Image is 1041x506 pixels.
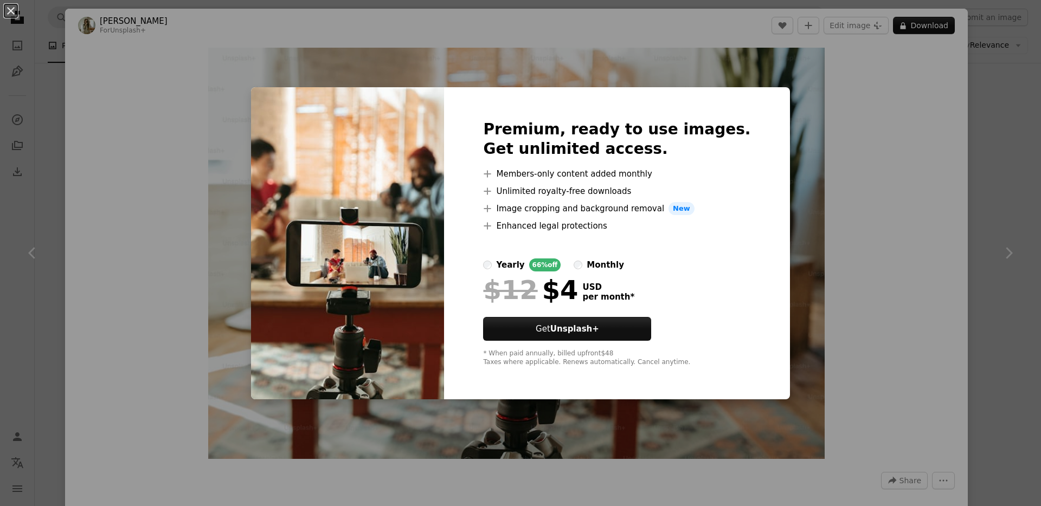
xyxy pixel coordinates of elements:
[582,292,634,302] span: per month *
[483,261,492,269] input: yearly66%off
[483,276,537,304] span: $12
[669,202,695,215] span: New
[582,282,634,292] span: USD
[483,167,750,180] li: Members-only content added monthly
[483,349,750,367] div: * When paid annually, billed upfront $48 Taxes where applicable. Renews automatically. Cancel any...
[483,219,750,232] li: Enhanced legal protections
[483,276,578,304] div: $4
[483,317,651,341] button: GetUnsplash+
[483,185,750,198] li: Unlimited royalty-free downloads
[251,87,444,399] img: premium_photo-1679362664450-4b2f9aa69841
[587,258,624,271] div: monthly
[529,258,561,271] div: 66% off
[483,202,750,215] li: Image cropping and background removal
[574,261,582,269] input: monthly
[550,324,599,334] strong: Unsplash+
[496,258,524,271] div: yearly
[483,120,750,159] h2: Premium, ready to use images. Get unlimited access.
